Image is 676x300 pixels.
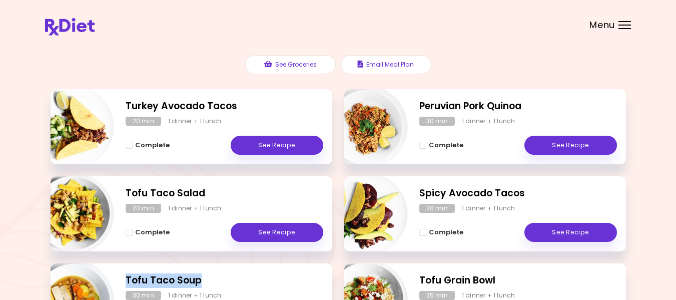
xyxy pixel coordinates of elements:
[462,204,515,213] div: 1 dinner + 1 lunch
[419,204,455,213] div: 20 min
[231,136,323,155] a: See Recipe - Turkey Avocado Tacos
[419,117,455,126] div: 30 min
[325,172,408,255] img: Info - Spicy Avocado Tacos
[419,139,463,151] button: Complete - Peruvian Pork Quinoa
[31,172,114,255] img: Info - Tofu Taco Salad
[168,117,222,126] div: 1 dinner + 1 lunch
[419,291,455,300] div: 25 min
[419,186,617,201] h2: Spicy Avocado Tacos
[126,226,170,238] button: Complete - Tofu Taco Salad
[45,18,95,36] img: RxDiet
[126,186,323,201] h2: Tofu Taco Salad
[462,117,515,126] div: 1 dinner + 1 lunch
[429,228,463,236] span: Complete
[135,141,170,149] span: Complete
[126,99,323,114] h2: Turkey Avocado Tacos
[341,55,431,74] button: Email Meal Plan
[126,273,323,288] h2: Tofu Taco Soup
[462,291,515,300] div: 1 dinner + 1 lunch
[524,136,617,155] a: See Recipe - Peruvian Pork Quinoa
[245,55,336,74] button: See Groceries
[419,273,617,288] h2: Tofu Grain Bowl
[231,223,323,242] a: See Recipe - Tofu Taco Salad
[325,85,408,168] img: Info - Peruvian Pork Quinoa
[524,223,617,242] a: See Recipe - Spicy Avocado Tacos
[135,228,170,236] span: Complete
[168,291,222,300] div: 1 dinner + 1 lunch
[168,204,222,213] div: 1 dinner + 1 lunch
[126,204,161,213] div: 20 min
[126,117,161,126] div: 20 min
[429,141,463,149] span: Complete
[31,85,114,168] img: Info - Turkey Avocado Tacos
[419,226,463,238] button: Complete - Spicy Avocado Tacos
[419,99,617,114] h2: Peruvian Pork Quinoa
[126,139,170,151] button: Complete - Turkey Avocado Tacos
[589,21,615,30] span: Menu
[126,291,161,300] div: 30 min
